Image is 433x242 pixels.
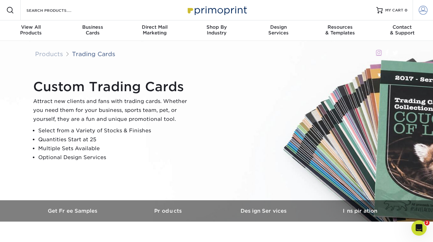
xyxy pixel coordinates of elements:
a: Direct MailMarketing [124,20,185,41]
a: Contact& Support [371,20,433,41]
a: Design Services [217,200,312,222]
a: Products [121,200,217,222]
div: Services [248,24,309,36]
div: Industry [185,24,247,36]
a: DesignServices [248,20,309,41]
div: Cards [62,24,124,36]
h3: Design Services [217,208,312,214]
span: Shop By [185,24,247,30]
h1: Custom Trading Cards [33,79,192,94]
div: Marketing [124,24,185,36]
iframe: Google Customer Reviews [2,223,54,240]
span: Direct Mail [124,24,185,30]
a: Products [35,50,63,57]
li: Multiple Sets Available [38,144,192,153]
a: Inspiration [312,200,408,222]
a: Shop ByIndustry [185,20,247,41]
a: Resources& Templates [309,20,371,41]
span: Design [248,24,309,30]
div: & Support [371,24,433,36]
iframe: Intercom live chat [411,220,427,236]
h3: Get Free Samples [25,208,121,214]
a: Trading Cards [72,50,115,57]
span: Contact [371,24,433,30]
span: MY CART [385,8,403,13]
input: SEARCH PRODUCTS..... [26,6,88,14]
li: Quantities Start at 25 [38,135,192,144]
span: 0 [405,8,408,12]
p: Attract new clients and fans with trading cards. Whether you need them for your business, sports ... [33,97,192,124]
span: 2 [424,220,429,225]
li: Select from a Variety of Stocks & Finishes [38,126,192,135]
div: & Templates [309,24,371,36]
h3: Inspiration [312,208,408,214]
span: Business [62,24,124,30]
a: Get Free Samples [25,200,121,222]
span: Resources [309,24,371,30]
li: Optional Design Services [38,153,192,162]
img: Primoprint [185,3,249,17]
a: BusinessCards [62,20,124,41]
h3: Products [121,208,217,214]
